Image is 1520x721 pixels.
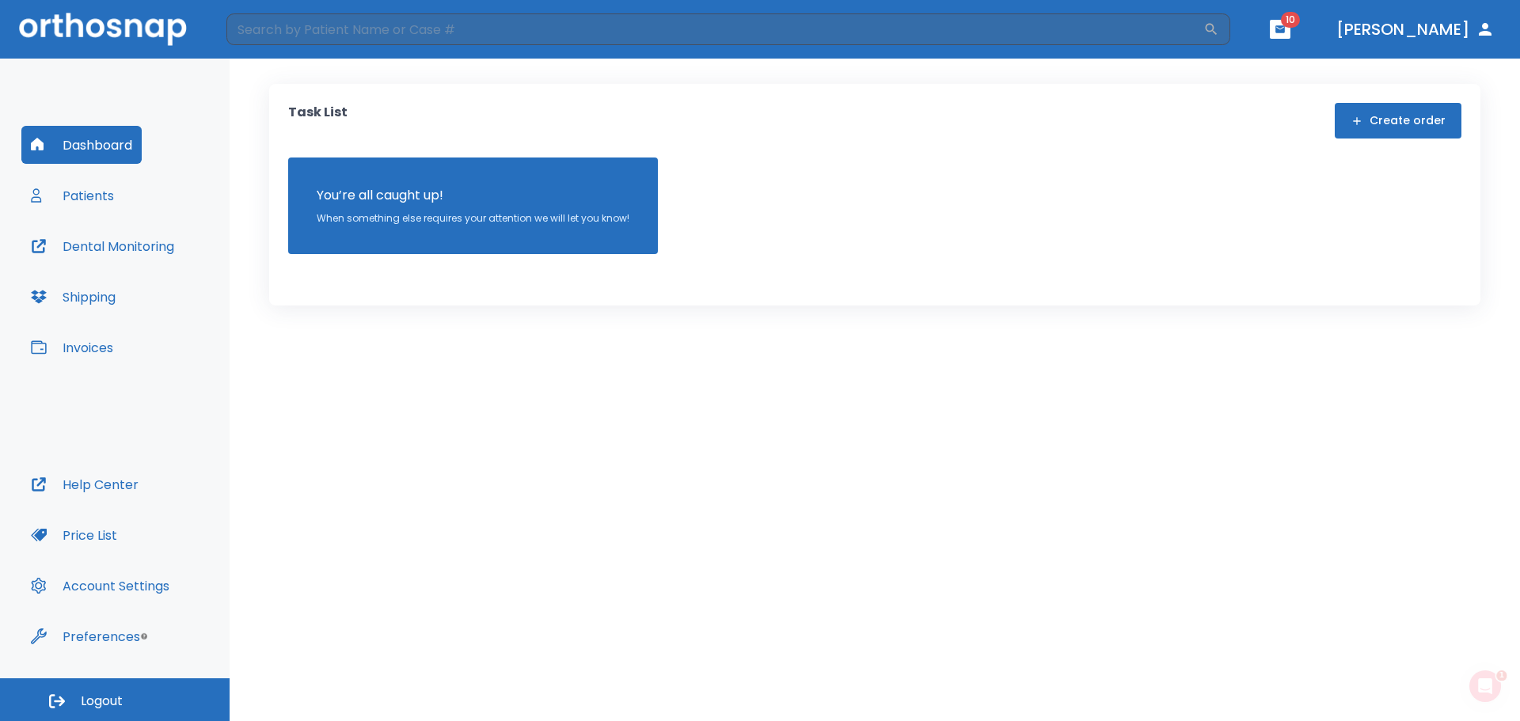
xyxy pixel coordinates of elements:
[1281,12,1300,28] span: 10
[21,176,123,214] button: Patients
[1499,667,1511,680] span: 1
[288,103,348,139] p: Task List
[21,465,148,503] button: Help Center
[19,13,187,45] img: Orthosnap
[1335,103,1461,139] button: Create order
[317,211,629,226] p: When something else requires your attention we will let you know!
[21,617,150,655] button: Preferences
[1466,667,1504,705] iframe: Intercom live chat
[21,278,125,316] button: Shipping
[21,126,142,164] button: Dashboard
[21,516,127,554] button: Price List
[226,13,1203,45] input: Search by Patient Name or Case #
[21,227,184,265] button: Dental Monitoring
[317,186,629,205] p: You’re all caught up!
[1330,15,1501,44] button: [PERSON_NAME]
[21,567,179,605] button: Account Settings
[21,328,123,366] button: Invoices
[137,629,151,643] div: Tooltip anchor
[81,693,123,710] span: Logout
